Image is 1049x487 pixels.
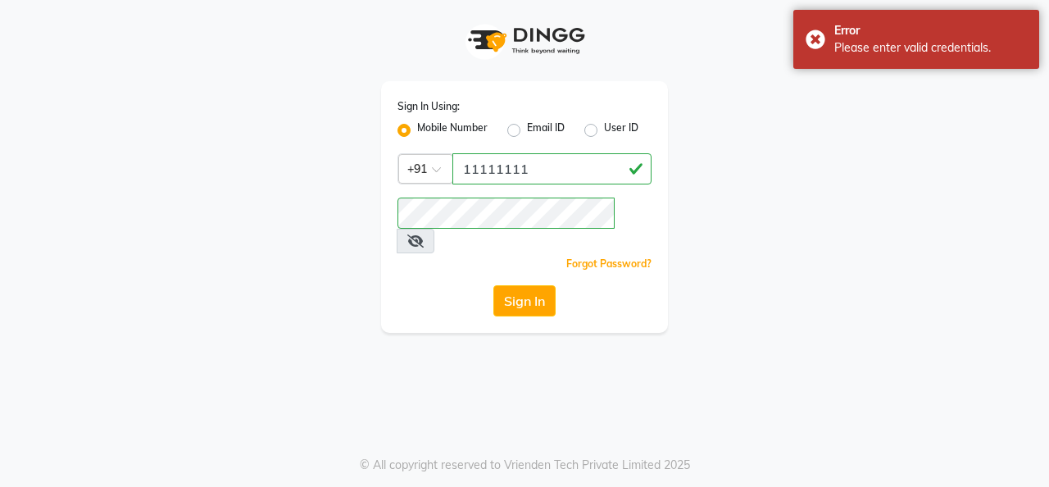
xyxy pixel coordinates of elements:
div: Please enter valid credentials. [834,39,1027,57]
a: Forgot Password? [566,257,652,270]
label: Sign In Using: [397,99,460,114]
label: Mobile Number [417,121,488,140]
img: logo1.svg [459,16,590,65]
input: Username [452,153,652,184]
button: Sign In [493,285,556,316]
div: Error [834,22,1027,39]
label: Email ID [527,121,565,140]
input: Username [397,198,615,229]
label: User ID [604,121,638,140]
